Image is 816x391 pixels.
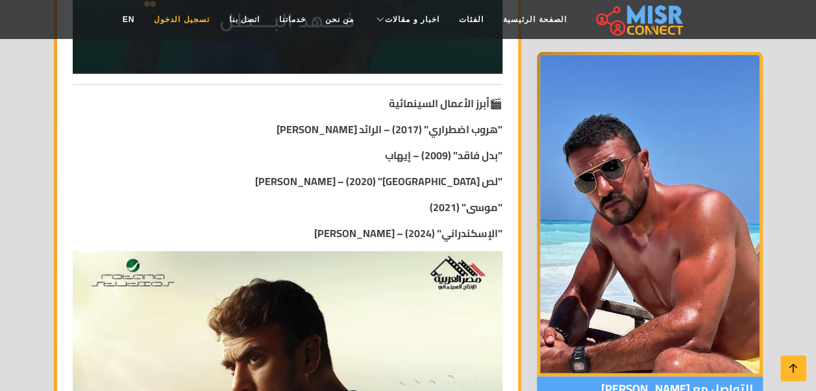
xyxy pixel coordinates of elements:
[596,3,683,36] img: main.misr_connect
[144,7,219,32] a: تسجيل الدخول
[449,7,493,32] a: الفئات
[219,7,269,32] a: اتصل بنا
[269,7,315,32] a: خدماتنا
[314,223,502,243] span: "الإسكندراني" (2024) – [PERSON_NAME]
[364,7,449,32] a: اخبار و مقالات
[430,197,502,217] span: "موسى" (2021)
[385,14,439,25] span: اخبار و مقالات
[255,171,502,191] span: "لص [GEOGRAPHIC_DATA]" (2020) – [PERSON_NAME]
[537,52,763,377] img: أحمد العوضي
[73,95,502,111] p: 🎬
[389,94,489,113] strong: أبرز الأعمال السينمائية
[385,145,502,165] span: "بدل فاقد" (2009) – إيهاب
[493,7,576,32] a: الصفحة الرئيسية
[113,7,145,32] a: EN
[277,120,502,139] span: "هروب اضطراري" (2017) – الرائد [PERSON_NAME]
[315,7,364,32] a: من نحن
